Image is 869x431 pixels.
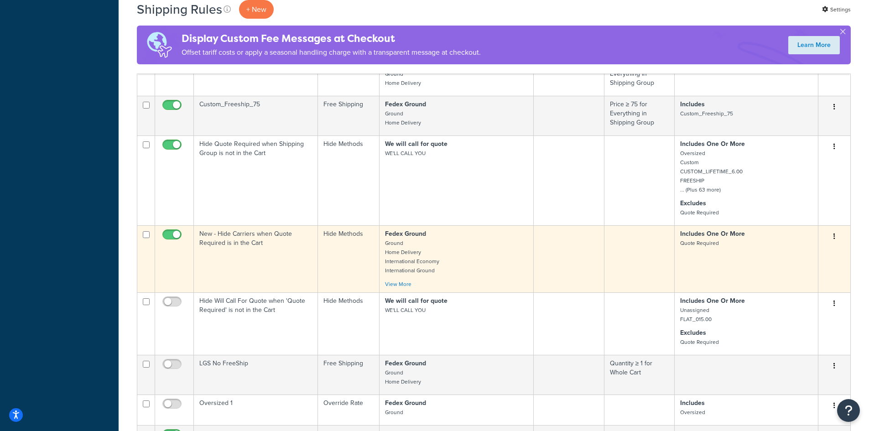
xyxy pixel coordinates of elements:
small: Oversized Custom CUSTOM_LIFETIME_6.00 FREESHIP ... (Plus 63 more) [680,149,743,194]
td: Price ≥ 75 for Everything in Shipping Group [604,96,675,135]
small: WE'LL CALL YOU [385,306,426,314]
small: Ground Home Delivery International Economy International Ground [385,239,439,275]
small: Custom_Freeship_75 [680,109,733,118]
strong: Includes [680,99,705,109]
strong: Fedex Ground [385,229,426,239]
h1: Shipping Rules [137,0,222,18]
small: Unassigned FLAT_015.00 [680,306,712,323]
td: Hide Will Call For Quote when 'Quote Required' is not in the Cart [194,292,318,355]
td: Override Rate [318,56,380,96]
strong: Includes [680,398,705,408]
button: Open Resource Center [837,399,860,422]
a: Settings [822,3,851,16]
td: Hide Methods [318,225,380,292]
td: Hide Quote Required when Shipping Group is not in the Cart [194,135,318,225]
small: Oversized [680,408,705,416]
td: Hide Methods [318,135,380,225]
strong: We will call for quote [385,139,448,149]
small: Ground [385,408,403,416]
td: New - Hide Carriers when Quote Required is in the Cart [194,225,318,292]
td: Hide Methods [318,292,380,355]
td: Override Rate [318,395,380,425]
small: Quote Required [680,239,719,247]
small: Quote Required [680,208,719,217]
td: LGS No FreeShip [194,355,318,395]
a: View More [385,280,411,288]
strong: Includes One Or More [680,296,745,306]
strong: Includes One Or More [680,229,745,239]
strong: Fedex Ground [385,358,426,368]
td: Free Shipping [318,96,380,135]
strong: We will call for quote [385,296,448,306]
td: FLAT_700.00 [194,56,318,96]
small: Ground Home Delivery [385,369,421,386]
small: WE'LL CALL YOU [385,149,426,157]
strong: Excludes [680,328,706,338]
small: Ground Home Delivery [385,109,421,127]
td: Quantity = 5 to 8 for Everything in Shipping Group [604,56,675,96]
strong: Includes One Or More [680,139,745,149]
h4: Display Custom Fee Messages at Checkout [182,31,481,46]
a: Learn More [788,36,840,54]
p: Offset tariff costs or apply a seasonal handling charge with a transparent message at checkout. [182,46,481,59]
small: Ground Home Delivery [385,70,421,87]
small: Quote Required [680,338,719,346]
td: Free Shipping [318,355,380,395]
td: Quantity ≥ 1 for Whole Cart [604,355,675,395]
strong: Excludes [680,198,706,208]
strong: Fedex Ground [385,99,426,109]
td: Custom_Freeship_75 [194,96,318,135]
img: duties-banner-06bc72dcb5fe05cb3f9472aba00be2ae8eb53ab6f0d8bb03d382ba314ac3c341.png [137,26,182,64]
strong: Fedex Ground [385,398,426,408]
td: Oversized 1 [194,395,318,425]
